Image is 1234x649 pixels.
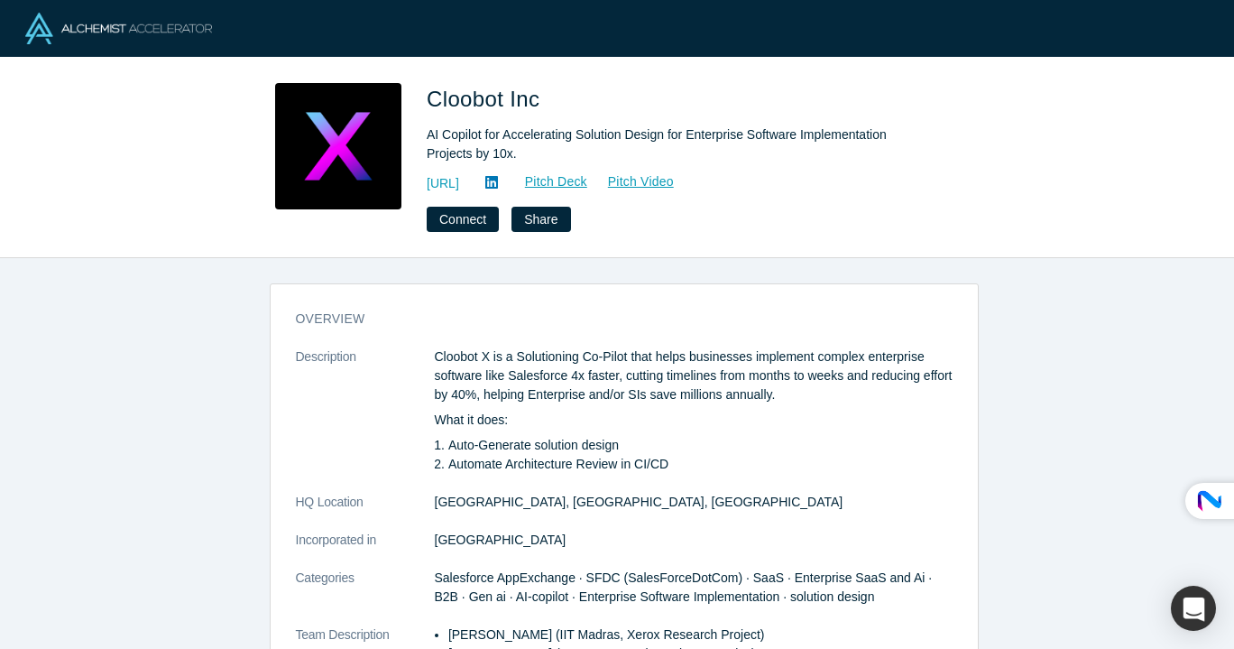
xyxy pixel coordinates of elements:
dd: [GEOGRAPHIC_DATA] [435,531,953,550]
span: Salesforce AppExchange · SFDC (SalesForceDotCom) · SaaS · Enterprise SaaS and Ai · B2B · Gen ai ·... [435,570,933,604]
p: Cloobot X is a Solutioning Co-Pilot that helps businesses implement complex enterprise software l... [435,348,953,404]
dt: Description [296,348,435,493]
a: Pitch Video [588,172,675,192]
li: [PERSON_NAME] (IIT Madras, Xerox Research Project) [448,626,953,644]
dt: HQ Location [296,493,435,531]
h3: overview [296,310,927,329]
dd: [GEOGRAPHIC_DATA], [GEOGRAPHIC_DATA], [GEOGRAPHIC_DATA] [435,493,953,512]
button: Share [511,207,570,232]
img: Alchemist Logo [25,13,212,44]
dt: Incorporated in [296,531,435,569]
dt: Categories [296,569,435,626]
a: [URL] [427,174,459,193]
li: Automate Architecture Review in CI/CD [448,455,953,474]
div: AI Copilot for Accelerating Solution Design for Enterprise Software Implementation Projects by 10x. [427,125,932,163]
img: Cloobot Inc's Logo [275,83,401,209]
span: Cloobot Inc [427,87,546,111]
a: Pitch Deck [505,172,588,192]
p: What it does: [435,411,953,430]
li: Auto-Generate solution design [448,436,953,455]
button: Connect [427,207,499,232]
